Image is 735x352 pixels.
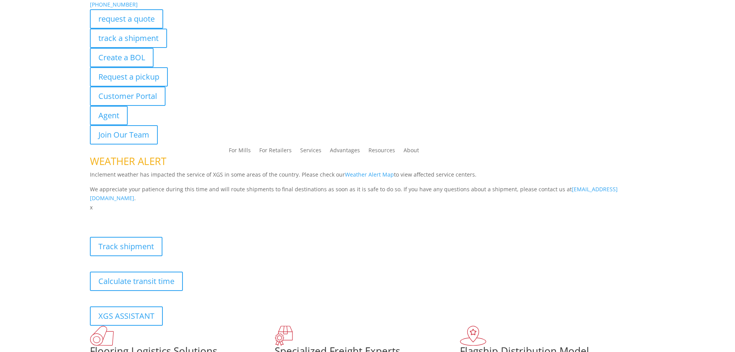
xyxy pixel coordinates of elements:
a: track a shipment [90,29,167,48]
span: WEATHER ALERT [90,154,166,168]
p: We appreciate your patience during this time and will route shipments to final destinations as so... [90,185,645,203]
a: For Mills [229,148,251,156]
a: About [404,148,419,156]
p: x [90,203,645,212]
img: xgs-icon-total-supply-chain-intelligence-red [90,326,114,346]
a: Weather Alert Map [345,171,394,178]
a: Create a BOL [90,48,154,67]
b: Visibility, transparency, and control for your entire supply chain. [90,213,262,221]
img: xgs-icon-focused-on-flooring-red [275,326,293,346]
a: Resources [368,148,395,156]
a: Track shipment [90,237,162,256]
a: Join Our Team [90,125,158,145]
a: Services [300,148,321,156]
a: Customer Portal [90,87,166,106]
p: Inclement weather has impacted the service of XGS in some areas of the country. Please check our ... [90,170,645,185]
img: xgs-icon-flagship-distribution-model-red [460,326,487,346]
a: Calculate transit time [90,272,183,291]
a: Agent [90,106,128,125]
a: Advantages [330,148,360,156]
a: request a quote [90,9,163,29]
a: XGS ASSISTANT [90,306,163,326]
a: [PHONE_NUMBER] [90,1,138,8]
a: Request a pickup [90,67,168,87]
a: For Retailers [259,148,292,156]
